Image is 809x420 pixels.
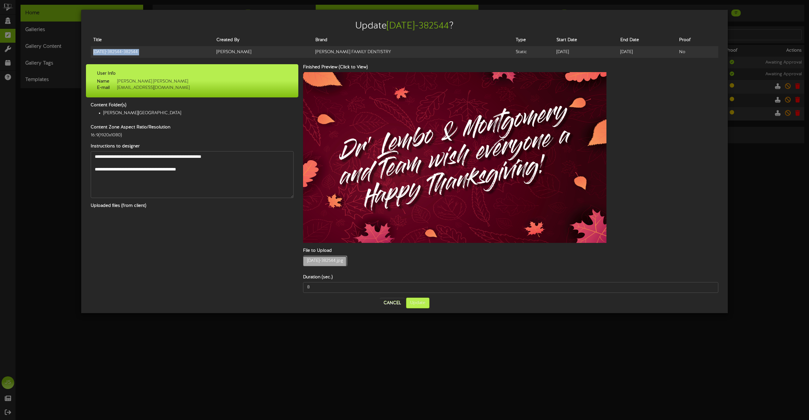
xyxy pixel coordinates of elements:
img: 54d4c0d7-d974-45d3-b6e8-30273564845a.jpg [303,72,606,243]
span: [DATE]-382544 [387,21,449,31]
label: Content Zone Aspect Ratio/Resolution [86,124,298,131]
th: Created By [214,34,313,46]
td: Static [513,46,554,58]
th: Start Date [554,34,617,46]
label: File to Upload [298,248,723,254]
th: Brand [313,34,513,46]
button: Cancel [380,298,405,308]
td: [DATE] [618,46,677,58]
td: [DATE] [554,46,617,58]
li: [PERSON_NAME][GEOGRAPHIC_DATA] [103,110,294,116]
button: Update [406,298,429,308]
strong: Name [97,79,109,84]
th: Type [513,34,554,46]
label: User Info [92,71,292,77]
td: [PERSON_NAME] [214,46,313,58]
h2: Update ? [91,21,718,31]
label: Duration (sec.) [298,274,723,281]
label: Finished Preview (Click to View) [298,64,723,71]
td: [DATE]-382544 - 382544 [91,46,214,58]
label: Content Folder(s) [86,102,298,108]
div: 16:9 ( 1920x1080 ) [86,132,298,139]
td: No [677,46,718,58]
label: Instructions to designer [86,143,298,150]
span: [EMAIL_ADDRESS][DOMAIN_NAME] [110,85,190,90]
span: [PERSON_NAME] [PERSON_NAME] [109,79,188,84]
strong: E-mail [97,85,110,90]
th: End Date [618,34,677,46]
label: Uploaded files (from client) [86,203,298,209]
th: Proof [677,34,718,46]
td: [PERSON_NAME] FAMILY DENTISTRY [313,46,513,58]
th: Title [91,34,214,46]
